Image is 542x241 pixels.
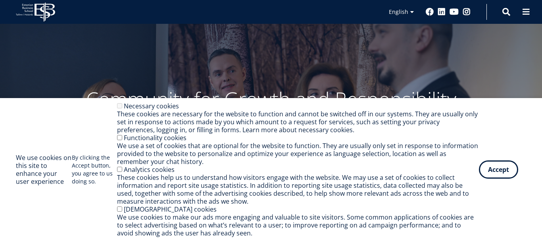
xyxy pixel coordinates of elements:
[117,174,479,205] div: These cookies help us to understand how visitors engage with the website. We may use a set of coo...
[450,8,459,16] a: Youtube
[117,110,479,134] div: These cookies are necessary for the website to function and cannot be switched off in our systems...
[124,165,175,174] label: Analytics cookies
[16,154,72,185] h2: We use cookies on this site to enhance your user experience
[124,205,217,214] label: [DEMOGRAPHIC_DATA] cookies
[438,8,446,16] a: Linkedin
[479,160,518,179] button: Accept
[124,133,186,142] label: Functionality cookies
[117,142,479,166] div: We use a set of cookies that are optional for the website to function. They are usually only set ...
[463,8,471,16] a: Instagram
[117,213,479,237] div: We use cookies to make our ads more engaging and valuable to site visitors. Some common applicati...
[72,154,117,185] p: By clicking the Accept button, you agree to us doing so.
[426,8,434,16] a: Facebook
[61,87,481,111] p: Community for Growth and Responsibility
[124,102,179,110] label: Necessary cookies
